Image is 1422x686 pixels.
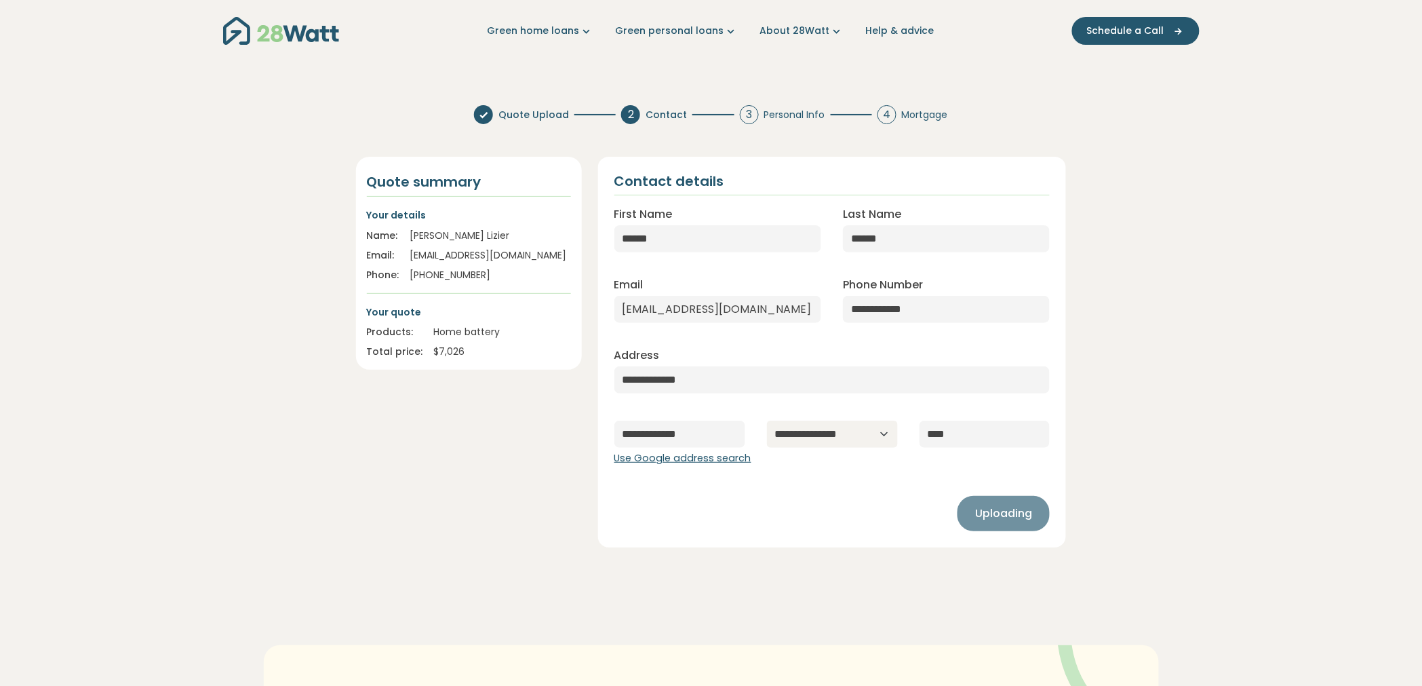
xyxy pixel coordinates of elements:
button: Use Google address search [614,451,751,466]
span: Quote Upload [498,108,569,122]
div: Total price: [367,345,423,359]
h4: Quote summary [367,173,571,191]
div: Phone: [367,268,399,282]
div: 4 [877,105,896,124]
a: About 28Watt [760,24,844,38]
input: Enter email [614,296,821,323]
div: Email: [367,248,399,263]
div: [EMAIL_ADDRESS][DOMAIN_NAME] [410,248,571,263]
h2: Contact details [614,173,724,189]
a: Green personal loans [616,24,738,38]
label: Address [614,347,660,364]
label: Email [614,277,644,293]
div: [PERSON_NAME] Lizier [410,229,571,243]
span: Personal Info [764,108,825,122]
div: [PHONE_NUMBER] [410,268,571,282]
a: Green home loans [488,24,594,38]
span: Schedule a Call [1087,24,1164,38]
div: 2 [621,105,640,124]
div: Name: [367,229,399,243]
p: Your details [367,208,571,223]
span: Contact [646,108,687,122]
a: Help & advice [866,24,934,38]
label: Last Name [843,206,901,223]
div: Products: [367,325,423,339]
div: $ 7,026 [434,345,571,359]
div: 3 [740,105,759,124]
img: 28Watt [223,17,339,45]
p: Your quote [367,305,571,320]
span: Mortgage [902,108,948,122]
label: Phone Number [843,277,923,293]
div: Home battery [434,325,571,339]
button: Schedule a Call [1072,17,1200,45]
label: First Name [614,206,673,223]
nav: Main navigation [223,14,1200,48]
